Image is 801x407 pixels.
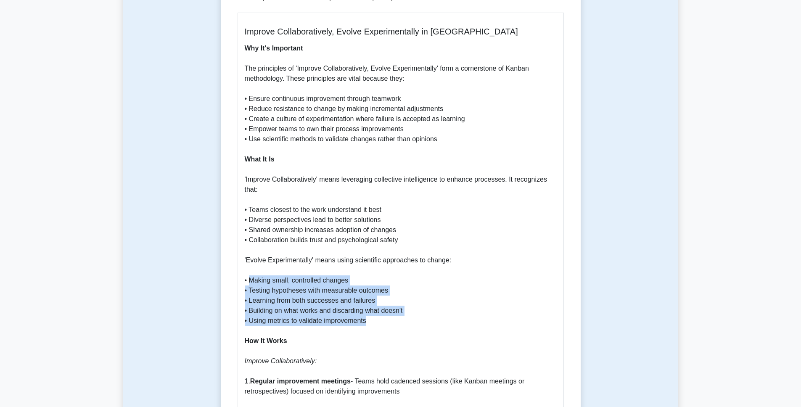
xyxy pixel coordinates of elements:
h5: Improve Collaboratively, Evolve Experimentally in [GEOGRAPHIC_DATA] [245,26,557,37]
b: How It Works [245,337,287,344]
i: Improve Collaboratively: [245,357,317,365]
b: Regular improvement meetings [250,378,351,385]
b: Why It's Important [245,45,303,52]
b: What It Is [245,156,275,163]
